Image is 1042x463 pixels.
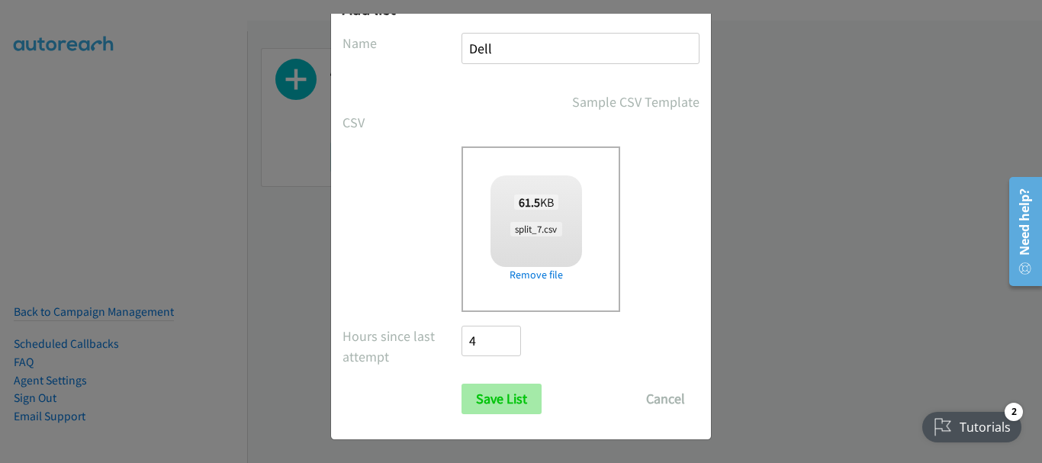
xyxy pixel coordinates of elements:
strong: 61.5 [519,195,540,210]
label: Name [343,33,462,53]
span: KB [514,195,559,210]
a: Sample CSV Template [572,92,699,112]
iframe: Resource Center [998,171,1042,292]
label: CSV [343,112,462,133]
a: Remove file [490,267,582,283]
input: Save List [462,384,542,414]
span: split_7.csv [510,222,561,236]
iframe: Checklist [913,397,1031,452]
button: Cancel [632,384,699,414]
label: Hours since last attempt [343,326,462,367]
